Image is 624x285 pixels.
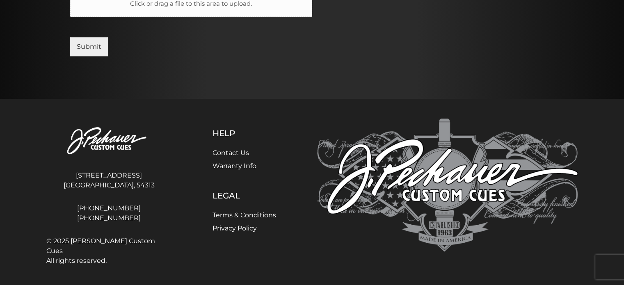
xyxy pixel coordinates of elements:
[213,224,257,232] a: Privacy Policy
[46,213,172,223] a: [PHONE_NUMBER]
[213,211,276,219] a: Terms & Conditions
[213,128,276,138] h5: Help
[46,119,172,164] img: Pechauer Custom Cues
[213,191,276,201] h5: Legal
[46,236,172,266] span: © 2025 [PERSON_NAME] Custom Cues All rights reserved.
[46,167,172,194] address: [STREET_ADDRESS] [GEOGRAPHIC_DATA], 54313
[213,149,249,157] a: Contact Us
[213,162,256,170] a: Warranty Info
[70,37,108,56] button: Submit
[46,203,172,213] a: [PHONE_NUMBER]
[317,119,578,252] img: Pechauer Custom Cues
